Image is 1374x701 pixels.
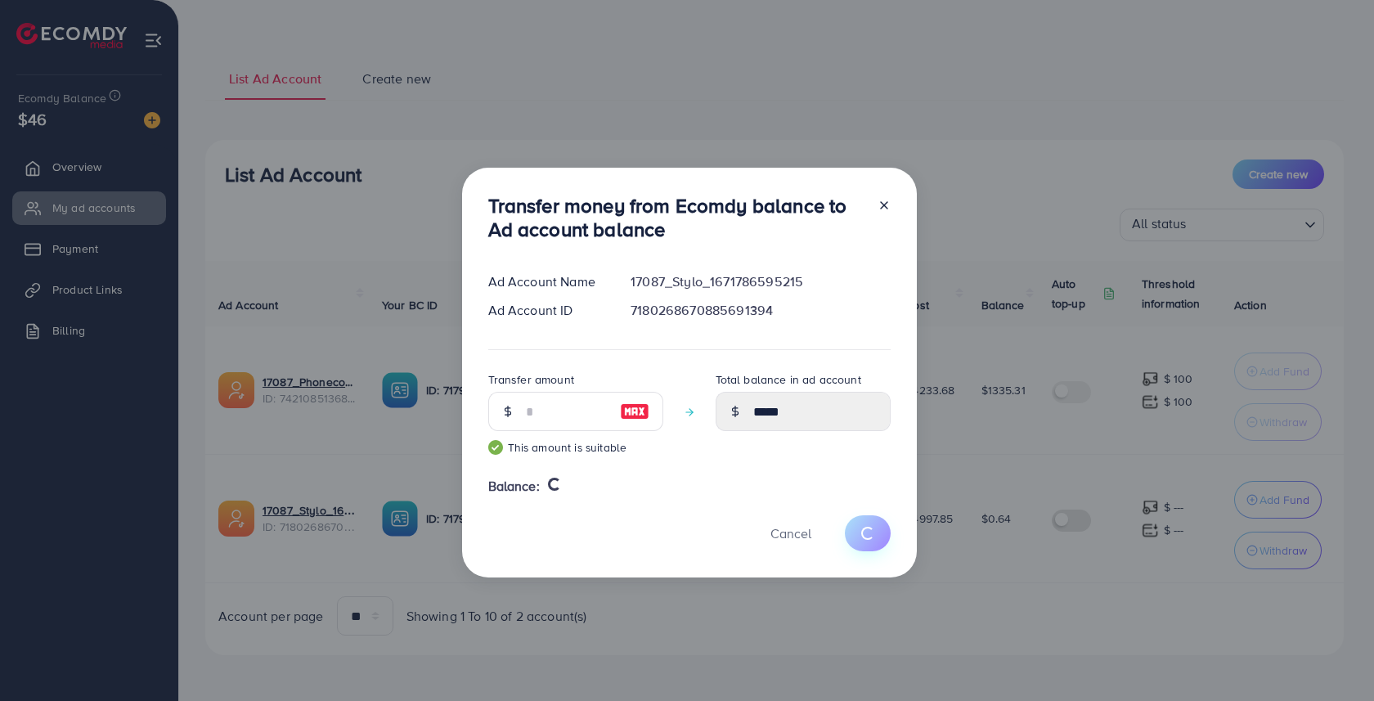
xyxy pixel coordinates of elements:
button: Cancel [750,515,832,550]
span: Balance: [488,477,540,496]
small: This amount is suitable [488,439,663,456]
label: Transfer amount [488,371,574,388]
img: guide [488,440,503,455]
div: 7180268670885691394 [617,301,903,320]
div: Ad Account Name [475,272,618,291]
img: image [620,402,649,421]
div: Ad Account ID [475,301,618,320]
label: Total balance in ad account [716,371,861,388]
h3: Transfer money from Ecomdy balance to Ad account balance [488,194,864,241]
span: Cancel [770,524,811,542]
div: 17087_Stylo_1671786595215 [617,272,903,291]
iframe: Chat [1304,627,1362,689]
